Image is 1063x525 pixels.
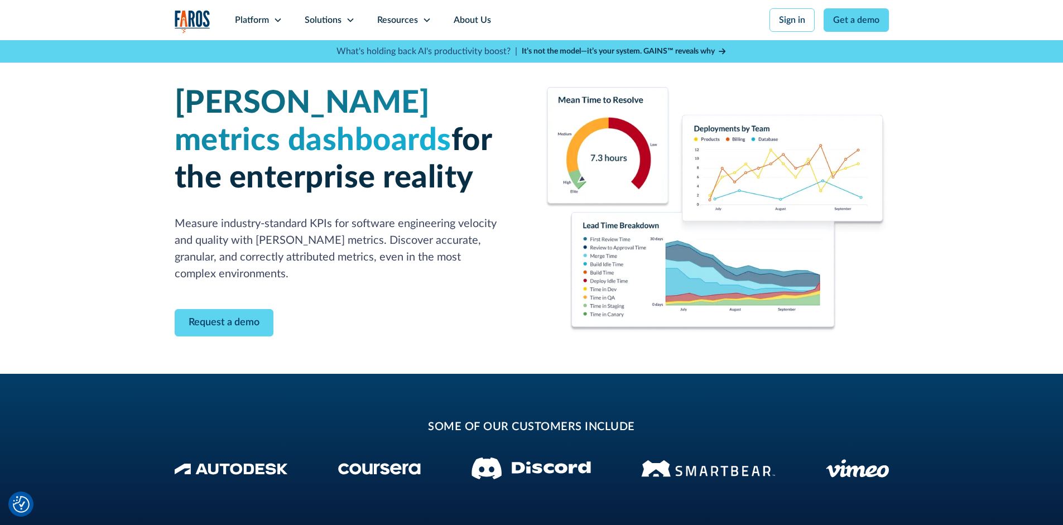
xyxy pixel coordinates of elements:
[13,496,30,513] img: Revisit consent button
[175,10,210,33] a: home
[264,418,800,435] h2: some of our customers include
[472,457,591,479] img: Discord logo
[522,47,715,55] strong: It’s not the model—it’s your system. GAINS™ reveals why
[175,10,210,33] img: Logo of the analytics and reporting company Faros.
[769,8,815,32] a: Sign in
[235,13,269,27] div: Platform
[175,463,288,475] img: Autodesk Logo
[175,215,518,282] p: Measure industry-standard KPIs for software engineering velocity and quality with [PERSON_NAME] m...
[522,46,727,57] a: It’s not the model—it’s your system. GAINS™ reveals why
[824,8,889,32] a: Get a demo
[175,85,518,198] h1: for the enterprise reality
[545,87,889,334] img: Dora Metrics Dashboard
[305,13,341,27] div: Solutions
[338,463,421,475] img: Coursera Logo
[175,88,451,156] span: [PERSON_NAME] metrics dashboards
[175,309,273,336] a: Contact Modal
[826,459,889,478] img: Vimeo logo
[336,45,517,58] p: What's holding back AI's productivity boost? |
[13,496,30,513] button: Cookie Settings
[377,13,418,27] div: Resources
[641,458,775,479] img: Smartbear Logo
